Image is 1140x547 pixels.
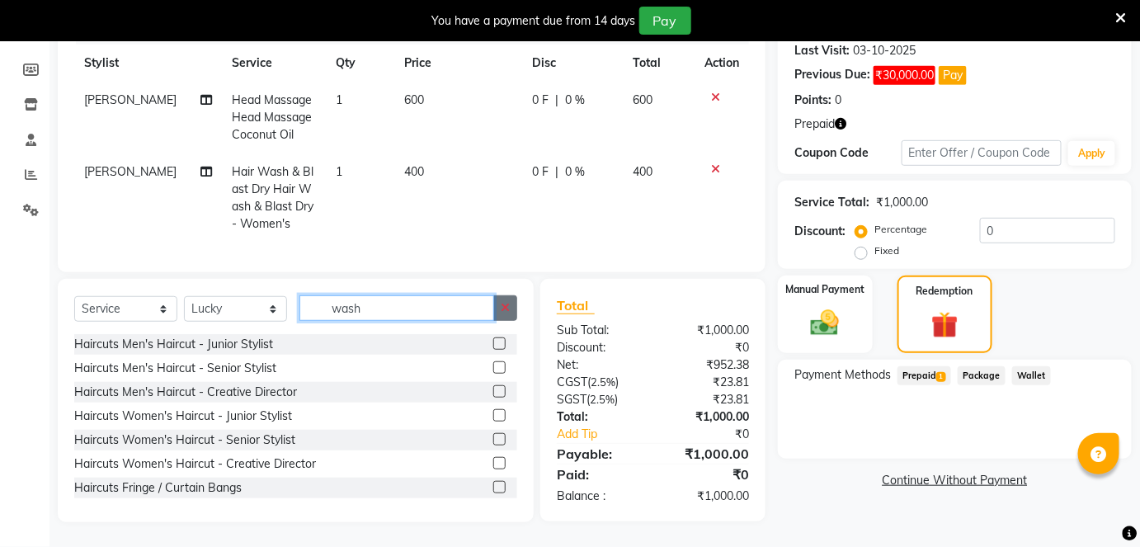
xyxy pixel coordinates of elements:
[794,66,870,85] div: Previous Due:
[639,7,691,35] button: Pay
[544,426,671,443] a: Add Tip
[652,322,761,339] div: ₹1,000.00
[326,45,394,82] th: Qty
[794,366,891,384] span: Payment Methods
[897,366,951,385] span: Prepaid
[432,12,636,30] div: You have a payment due from 14 days
[532,92,549,109] span: 0 F
[404,92,424,107] span: 600
[522,45,624,82] th: Disc
[1012,366,1051,385] span: Wallet
[802,307,848,340] img: _cash.svg
[794,144,902,162] div: Coupon Code
[876,194,928,211] div: ₹1,000.00
[544,488,653,505] div: Balance :
[565,92,585,109] span: 0 %
[557,375,587,389] span: CGST
[835,92,841,109] div: 0
[336,164,342,179] span: 1
[84,92,177,107] span: [PERSON_NAME]
[233,92,313,142] span: Head Massage Head Massage Coconut Oil
[544,464,653,484] div: Paid:
[555,92,558,109] span: |
[544,391,653,408] div: ( )
[544,408,653,426] div: Total:
[557,297,595,314] span: Total
[652,374,761,391] div: ₹23.81
[555,163,558,181] span: |
[695,45,749,82] th: Action
[652,408,761,426] div: ₹1,000.00
[336,92,342,107] span: 1
[544,374,653,391] div: ( )
[394,45,521,82] th: Price
[652,339,761,356] div: ₹0
[544,322,653,339] div: Sub Total:
[404,164,424,179] span: 400
[794,116,835,133] span: Prepaid
[74,408,292,425] div: Haircuts Women's Haircut - Junior Stylist
[785,282,864,297] label: Manual Payment
[544,339,653,356] div: Discount:
[794,194,869,211] div: Service Total:
[557,392,586,407] span: SGST
[652,391,761,408] div: ₹23.81
[652,444,761,464] div: ₹1,000.00
[794,223,846,240] div: Discount:
[671,426,761,443] div: ₹0
[916,284,973,299] label: Redemption
[299,295,494,321] input: Search or Scan
[544,356,653,374] div: Net:
[781,472,1128,489] a: Continue Without Payment
[623,45,695,82] th: Total
[1068,141,1115,166] button: Apply
[565,163,585,181] span: 0 %
[939,66,967,85] button: Pay
[652,356,761,374] div: ₹952.38
[532,163,549,181] span: 0 F
[652,464,761,484] div: ₹0
[874,243,899,258] label: Fixed
[74,45,223,82] th: Stylist
[233,164,314,231] span: Hair Wash & Blast Dry Hair Wash & Blast Dry - Women's
[652,488,761,505] div: ₹1,000.00
[794,92,831,109] div: Points:
[74,455,316,473] div: Haircuts Women's Haircut - Creative Director
[74,336,273,353] div: Haircuts Men's Haircut - Junior Stylist
[74,384,297,401] div: Haircuts Men's Haircut - Creative Director
[853,42,916,59] div: 03-10-2025
[633,92,652,107] span: 600
[633,164,652,179] span: 400
[223,45,326,82] th: Service
[590,393,615,406] span: 2.5%
[874,222,927,237] label: Percentage
[544,444,653,464] div: Payable:
[84,164,177,179] span: [PERSON_NAME]
[923,309,967,342] img: _gift.svg
[74,431,295,449] div: Haircuts Women's Haircut - Senior Stylist
[74,360,276,377] div: Haircuts Men's Haircut - Senior Stylist
[74,479,242,497] div: Haircuts Fringe / Curtain Bangs
[874,66,935,85] span: ₹30,000.00
[958,366,1006,385] span: Package
[794,42,850,59] div: Last Visit:
[902,140,1062,166] input: Enter Offer / Coupon Code
[591,375,615,389] span: 2.5%
[936,372,945,382] span: 1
